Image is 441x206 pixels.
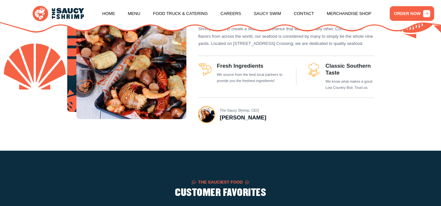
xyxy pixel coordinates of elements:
[325,63,374,76] h3: Classic Southern Taste
[390,6,434,21] a: ORDER NOW
[325,78,374,91] p: We know what makes a good Low Country Boil. Trust us.
[221,1,241,26] a: Careers
[175,187,266,198] h2: CUSTOMER FAVORITES
[33,6,84,21] img: logo
[198,180,243,184] span: The Sauciest Food
[76,7,186,119] img: Image
[220,115,266,121] h3: [PERSON_NAME]
[153,1,208,26] a: Food Truck & Catering
[102,1,115,26] a: Home
[217,63,286,69] h3: Fresh Ingredients
[254,1,281,26] a: Saucy Swim
[128,1,140,26] a: Menu
[327,1,371,26] a: Merchandise Shop
[199,107,214,122] img: Author Image
[220,108,259,113] span: The Saucy Shrimp, CEO
[217,72,286,84] p: We source from the best local partners to provide you the freshest ingredients!
[294,1,314,26] a: Contact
